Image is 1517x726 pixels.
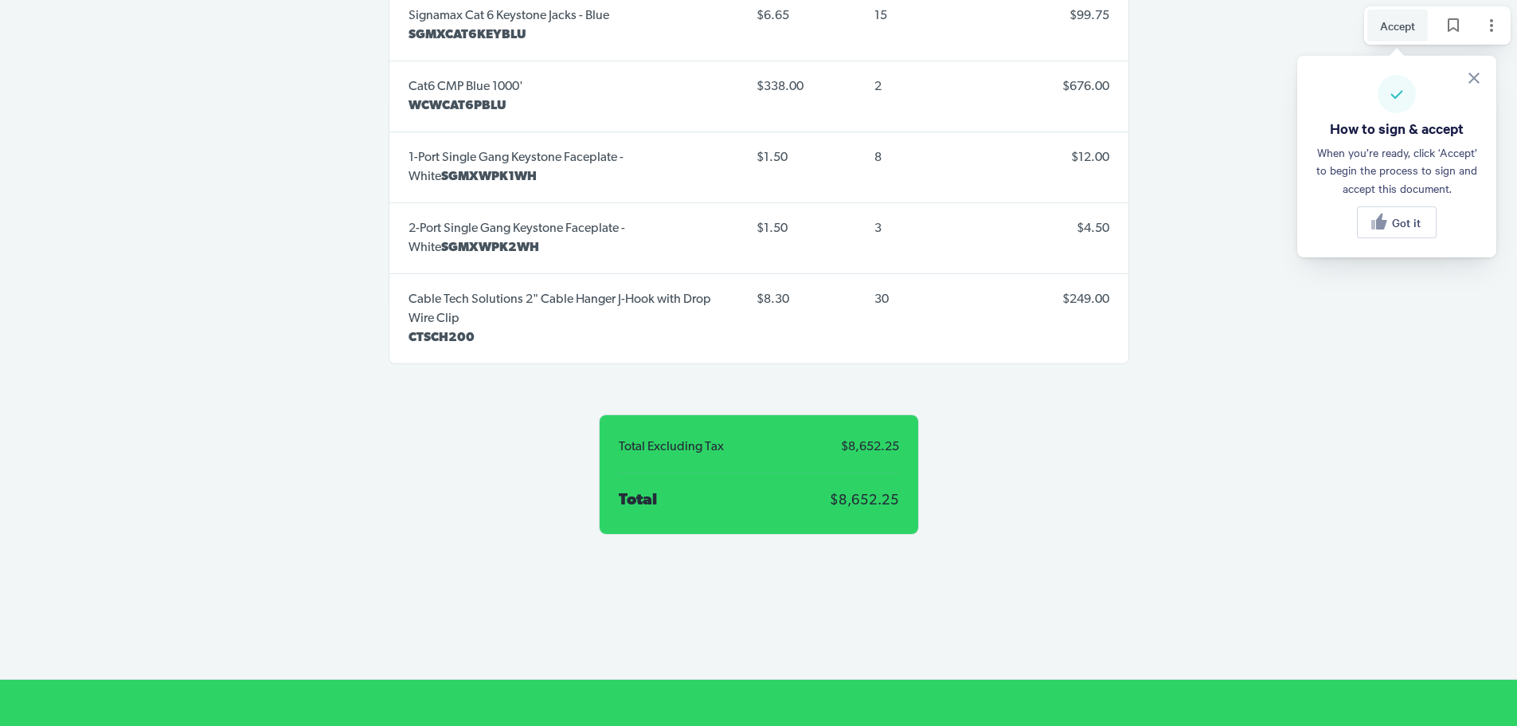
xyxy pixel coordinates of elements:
span: $338.00 [757,74,849,100]
span: Total [619,493,657,508]
p: Cable Tech Solutions 2" Cable Hanger J-Hook with Drop Wire Clip [409,290,731,328]
span: $6.65 [757,3,849,29]
span: $249.00 [1062,293,1109,306]
span: $1.50 [757,216,849,241]
span: When you’re ready, click ‘Accept’ to begin the process to sign and accept this document. [1316,143,1477,197]
span: $8.30 [757,287,849,312]
p: Signamax Cat 6 Keystone Jacks - Blue [409,6,609,26]
button: Got it [1357,206,1437,238]
span: Got it [1392,216,1421,229]
span: 3 [874,222,882,235]
span: $4.50 [1077,222,1109,235]
span: $676.00 [1062,80,1109,93]
span: SGMXWPK1WH [441,171,537,183]
span: $12.00 [1071,151,1109,164]
span: $8,652.25 [830,494,899,508]
span: SGMXWPK2WH [441,241,539,254]
span: $99.75 [1069,10,1109,22]
span: $8,652.25 [785,441,899,453]
span: 15 [874,10,887,22]
span: $1.50 [757,145,849,171]
span: Accept [1380,17,1415,34]
button: Accept [1367,10,1428,41]
p: 1-Port Single Gang Keystone Faceplate - White [409,148,731,186]
span: SGMXCAT6KEYBLU [409,29,526,41]
span: WCWCAT6PBLU [409,100,506,112]
span: 2 [874,80,882,93]
p: 2-Port Single Gang Keystone Faceplate - White [409,219,731,257]
span: Total Excluding Tax [619,441,780,453]
span: 30 [874,293,889,306]
span: CTSCH200 [409,332,475,344]
p: Cat6 CMP Blue 1000' [409,77,523,96]
button: Page options [1476,10,1507,41]
h5: How to sign & accept [1330,120,1464,137]
span: 8 [874,151,882,164]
